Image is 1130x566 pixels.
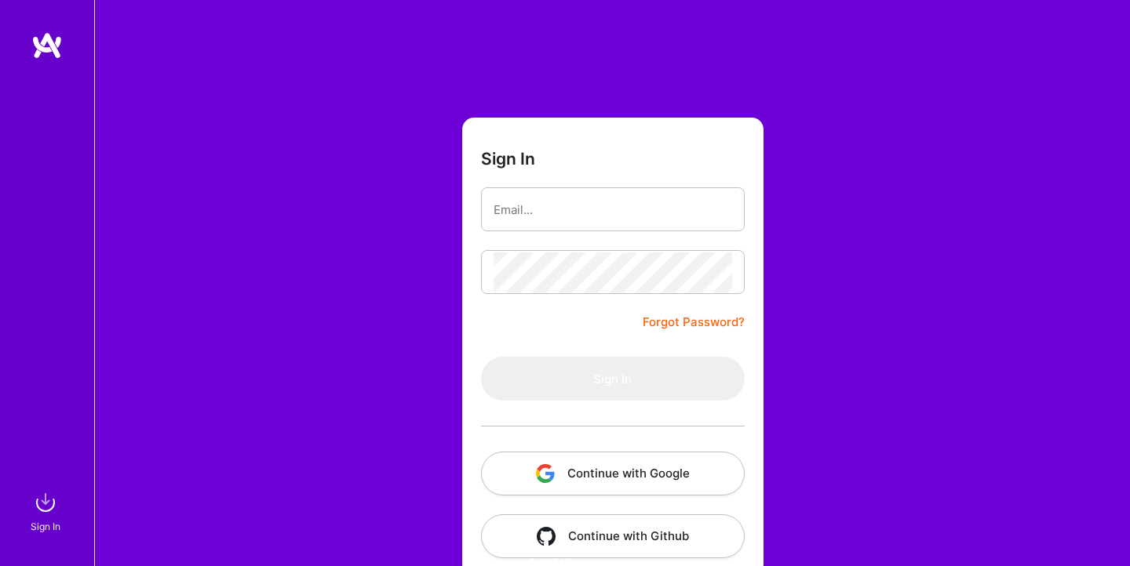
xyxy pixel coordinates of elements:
button: Sign In [481,357,745,401]
input: Email... [494,190,732,230]
h3: Sign In [481,149,535,169]
button: Continue with Github [481,514,745,558]
button: Continue with Google [481,452,745,495]
img: sign in [30,487,61,518]
a: Forgot Password? [643,313,745,332]
a: sign inSign In [33,487,61,535]
img: icon [537,527,556,546]
div: Sign In [31,518,60,535]
img: icon [536,464,555,483]
img: logo [31,31,63,60]
keeper-lock: Open Keeper Popup [712,200,731,219]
